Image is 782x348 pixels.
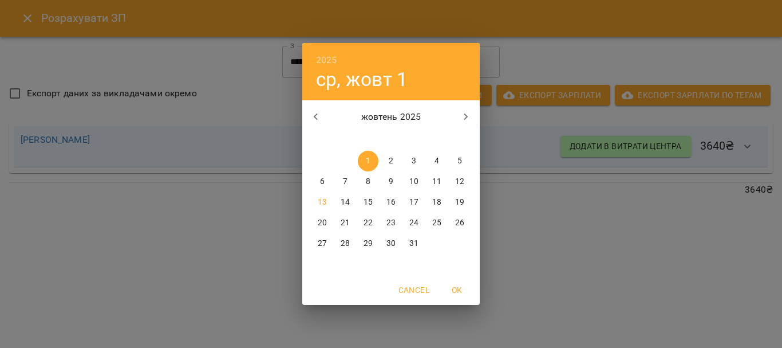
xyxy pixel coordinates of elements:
[312,134,333,145] span: пн
[318,238,327,249] p: 27
[364,238,373,249] p: 29
[394,280,434,300] button: Cancel
[389,155,393,167] p: 2
[358,233,378,254] button: 29
[320,176,325,187] p: 6
[341,238,350,249] p: 28
[316,68,408,91] button: ср, жовт 1
[364,217,373,229] p: 22
[316,52,337,68] button: 2025
[449,213,470,233] button: 26
[381,213,401,233] button: 23
[432,197,441,208] p: 18
[426,213,447,233] button: 25
[409,197,418,208] p: 17
[398,283,429,297] span: Cancel
[318,217,327,229] p: 20
[358,134,378,145] span: ср
[335,134,356,145] span: вт
[449,134,470,145] span: нд
[449,151,470,171] button: 5
[318,197,327,208] p: 13
[312,233,333,254] button: 27
[341,197,350,208] p: 14
[381,151,401,171] button: 2
[312,213,333,233] button: 20
[404,171,424,192] button: 10
[335,233,356,254] button: 28
[330,110,453,124] p: жовтень 2025
[335,192,356,213] button: 14
[358,171,378,192] button: 8
[409,217,418,229] p: 24
[455,176,464,187] p: 12
[381,171,401,192] button: 9
[404,134,424,145] span: пт
[409,238,418,249] p: 31
[426,171,447,192] button: 11
[426,192,447,213] button: 18
[432,176,441,187] p: 11
[358,192,378,213] button: 15
[364,197,373,208] p: 15
[381,134,401,145] span: чт
[426,151,447,171] button: 4
[404,213,424,233] button: 24
[343,176,347,187] p: 7
[366,176,370,187] p: 8
[404,192,424,213] button: 17
[455,197,464,208] p: 19
[381,192,401,213] button: 16
[412,155,416,167] p: 3
[432,217,441,229] p: 25
[358,213,378,233] button: 22
[457,155,462,167] p: 5
[312,171,333,192] button: 6
[358,151,378,171] button: 1
[455,217,464,229] p: 26
[386,238,396,249] p: 30
[381,233,401,254] button: 30
[386,217,396,229] p: 23
[341,217,350,229] p: 21
[409,176,418,187] p: 10
[335,171,356,192] button: 7
[386,197,396,208] p: 16
[366,155,370,167] p: 1
[335,213,356,233] button: 21
[404,233,424,254] button: 31
[426,134,447,145] span: сб
[449,171,470,192] button: 12
[443,283,471,297] span: OK
[435,155,439,167] p: 4
[389,176,393,187] p: 9
[439,280,475,300] button: OK
[449,192,470,213] button: 19
[312,192,333,213] button: 13
[404,151,424,171] button: 3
